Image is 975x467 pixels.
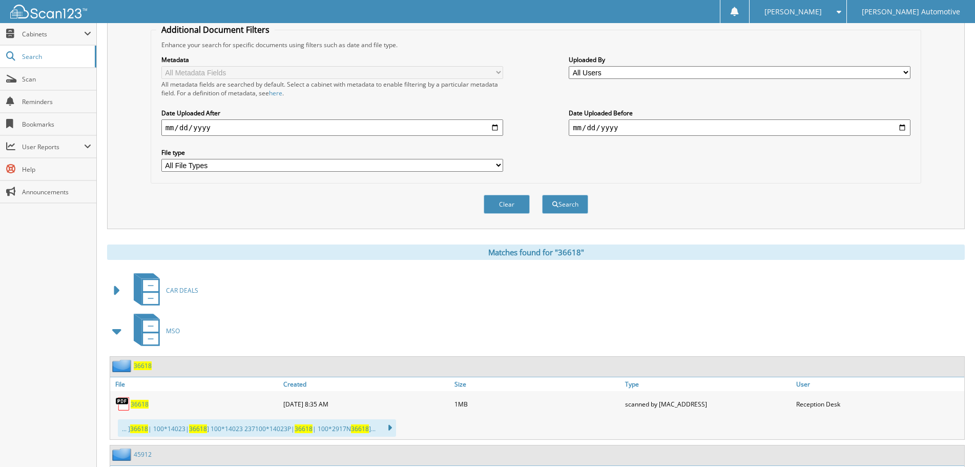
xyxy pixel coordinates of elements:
[22,97,91,106] span: Reminders
[569,119,910,136] input: end
[110,377,281,391] a: File
[862,9,960,15] span: [PERSON_NAME] Automotive
[161,148,503,157] label: File type
[134,450,152,459] a: 45912
[22,143,84,151] span: User Reports
[542,195,588,214] button: Search
[112,359,134,372] img: folder2.png
[452,394,623,414] div: 1MB
[22,165,91,174] span: Help
[22,75,91,84] span: Scan
[351,424,369,433] span: 36618
[269,89,282,97] a: here
[115,396,131,412] img: PDF.png
[156,24,275,35] legend: Additional Document Filters
[623,394,793,414] div: scanned by [MAC_ADDRESS]
[161,55,503,64] label: Metadata
[10,5,87,18] img: scan123-logo-white.svg
[794,377,964,391] a: User
[794,394,964,414] div: Reception Desk
[131,400,149,409] a: 36618
[166,327,180,335] span: MSO
[112,448,134,461] img: folder2.png
[118,419,396,437] div: ... ] | 100*14023| ] 100*14023 237100*14023P| | 100*2917N ]...
[161,80,503,97] div: All metadata fields are searched by default. Select a cabinet with metadata to enable filtering b...
[156,40,916,49] div: Enhance your search for specific documents using filters such as date and file type.
[107,245,965,260] div: Matches found for "36618"
[22,52,90,61] span: Search
[295,424,313,433] span: 36618
[569,109,910,117] label: Date Uploaded Before
[22,30,84,38] span: Cabinets
[924,418,975,467] iframe: Chat Widget
[128,270,198,311] a: CAR DEALS
[161,109,503,117] label: Date Uploaded After
[623,377,793,391] a: Type
[130,424,148,433] span: 36618
[452,377,623,391] a: Size
[281,394,451,414] div: [DATE] 8:35 AM
[161,119,503,136] input: start
[281,377,451,391] a: Created
[189,424,207,433] span: 36618
[22,120,91,129] span: Bookmarks
[764,9,822,15] span: [PERSON_NAME]
[128,311,180,351] a: MSO
[484,195,530,214] button: Clear
[166,286,198,295] span: CAR DEALS
[134,361,152,370] a: 36618
[569,55,910,64] label: Uploaded By
[22,188,91,196] span: Announcements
